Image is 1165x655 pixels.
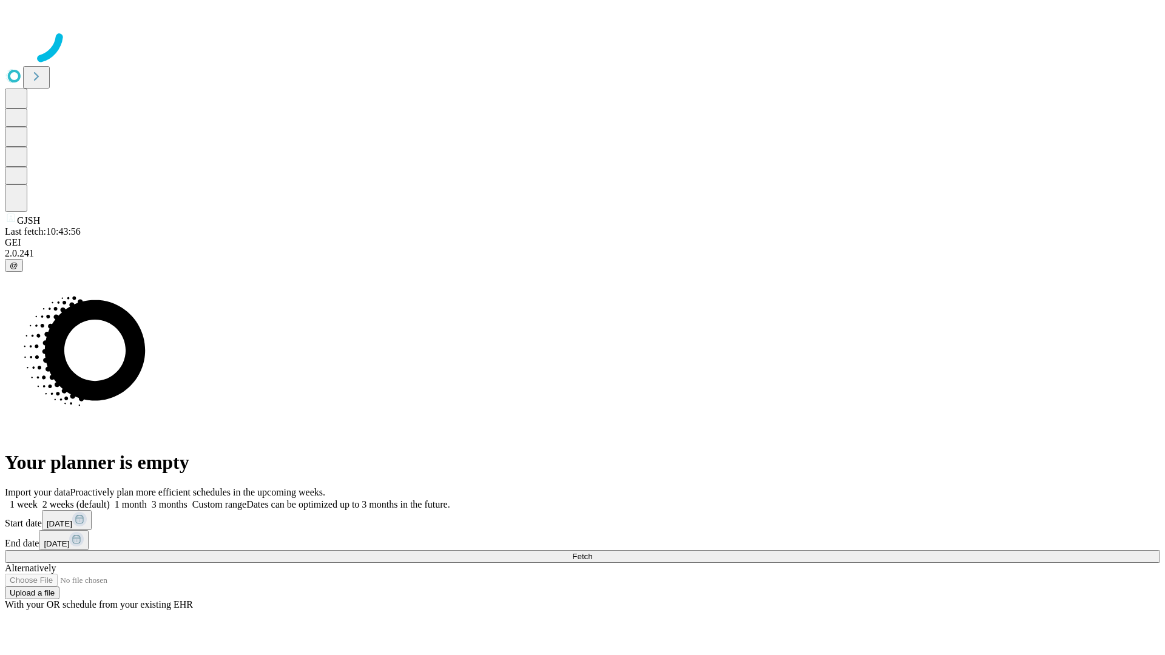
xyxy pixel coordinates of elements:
[5,237,1160,248] div: GEI
[5,550,1160,563] button: Fetch
[42,499,110,509] span: 2 weeks (default)
[70,487,325,497] span: Proactively plan more efficient schedules in the upcoming weeks.
[47,519,72,528] span: [DATE]
[5,226,81,237] span: Last fetch: 10:43:56
[44,539,69,548] span: [DATE]
[572,552,592,561] span: Fetch
[5,530,1160,550] div: End date
[5,259,23,272] button: @
[10,261,18,270] span: @
[5,563,56,573] span: Alternatively
[5,510,1160,530] div: Start date
[5,586,59,599] button: Upload a file
[192,499,246,509] span: Custom range
[5,248,1160,259] div: 2.0.241
[152,499,187,509] span: 3 months
[115,499,147,509] span: 1 month
[39,530,89,550] button: [DATE]
[5,451,1160,474] h1: Your planner is empty
[5,599,193,610] span: With your OR schedule from your existing EHR
[5,487,70,497] span: Import your data
[246,499,450,509] span: Dates can be optimized up to 3 months in the future.
[42,510,92,530] button: [DATE]
[17,215,40,226] span: GJSH
[10,499,38,509] span: 1 week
